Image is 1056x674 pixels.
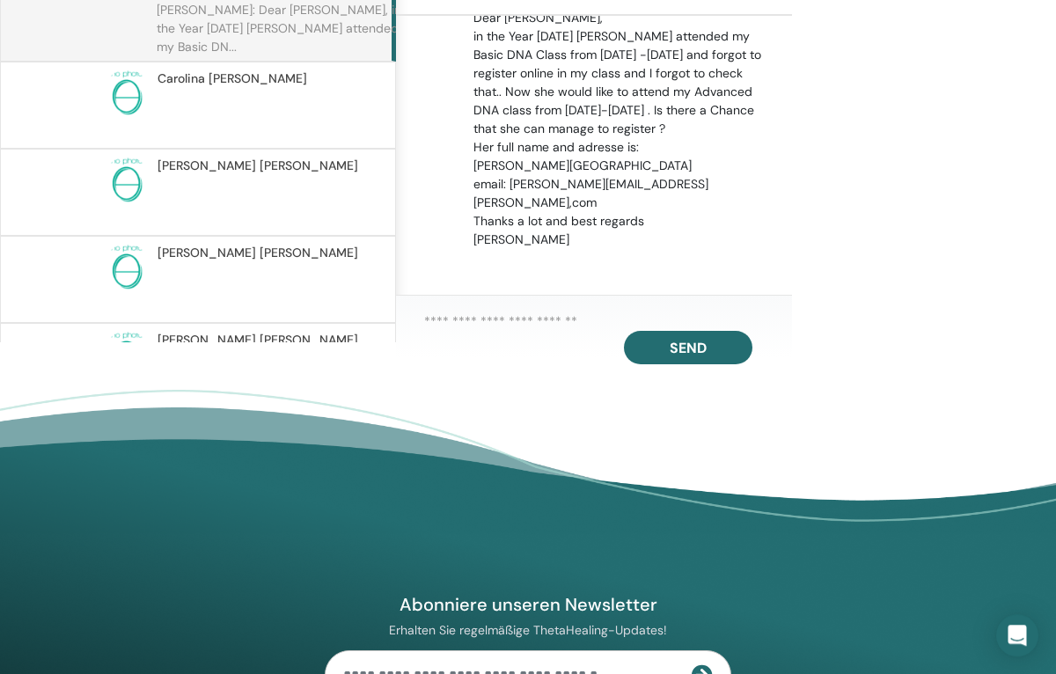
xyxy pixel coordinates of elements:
button: Send [624,331,752,364]
img: no-photo.png [103,331,150,378]
div: Open Intercom Messenger [996,614,1038,656]
span: [PERSON_NAME] [PERSON_NAME] [158,331,358,349]
p: Erhalten Sie regelmäßige ThetaHealing-Updates! [325,622,731,638]
span: Carolina [PERSON_NAME] [158,70,307,88]
span: [PERSON_NAME] [PERSON_NAME] [158,157,358,175]
img: no-photo.png [103,157,150,204]
span: [PERSON_NAME] [PERSON_NAME] [158,244,358,262]
img: no-photo.png [103,244,150,291]
img: no-photo.png [103,70,150,117]
h4: Abonniere unseren Newsletter [325,593,731,616]
span: Send [670,339,707,357]
p: Dear [PERSON_NAME], in the Year [DATE] [PERSON_NAME] attended my Basic DNA Class from [DATE] -[DA... [473,9,772,249]
p: [PERSON_NAME]: Dear [PERSON_NAME], in the Year [DATE] [PERSON_NAME] attended my Basic DN... [157,1,412,54]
